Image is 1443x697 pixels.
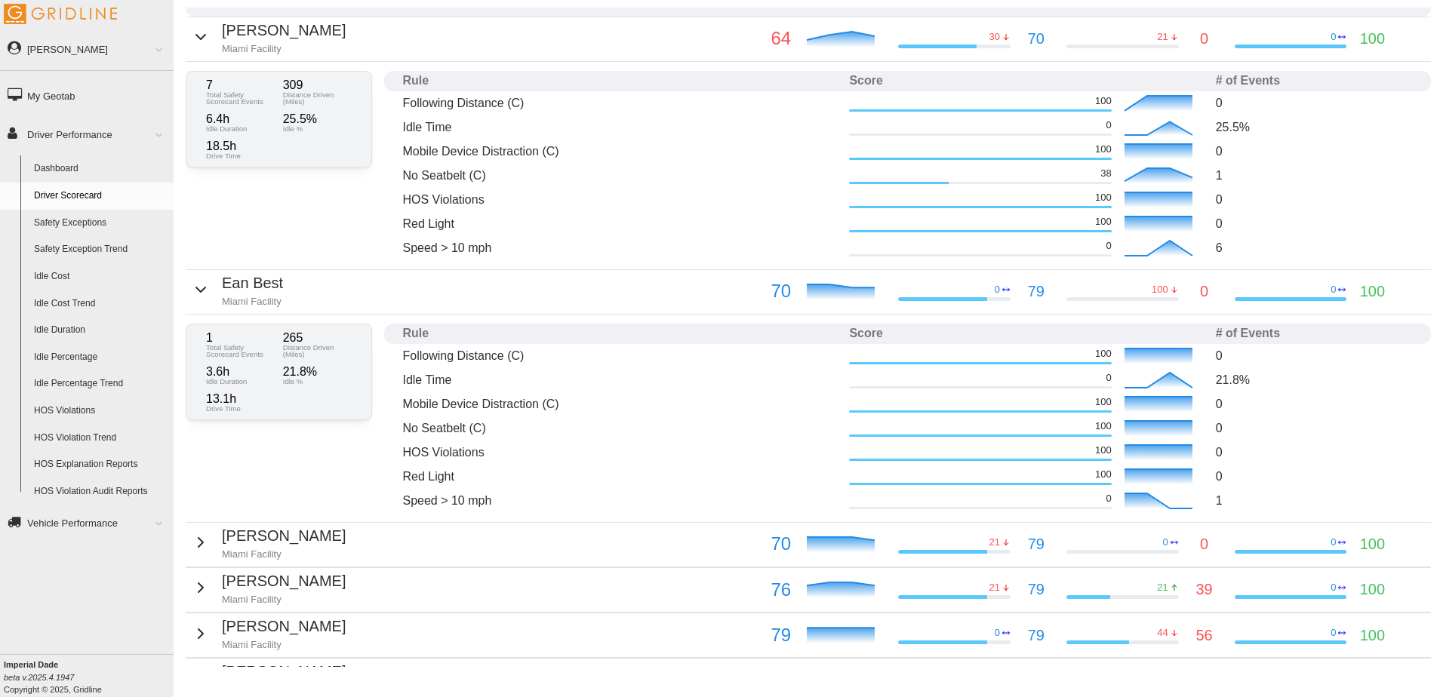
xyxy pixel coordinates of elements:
[1106,118,1111,132] p: 0
[283,113,352,125] p: 25.5 %
[1331,536,1336,549] p: 0
[1095,191,1112,204] p: 100
[222,638,346,652] p: Miami Facility
[4,673,74,682] i: beta v.2025.4.1947
[192,19,346,56] button: [PERSON_NAME]Miami Facility
[989,581,999,594] p: 21
[1196,578,1213,601] p: 39
[995,283,1000,296] p: 0
[27,183,174,210] a: Driver Scorecard
[402,215,837,232] p: Red Light
[402,167,837,184] p: No Seatbelt (C)
[1095,143,1112,156] p: 100
[1216,239,1413,256] p: 6
[1331,626,1336,640] p: 0
[1360,578,1385,601] p: 100
[206,378,275,385] p: Idle Duration
[1216,94,1413,112] p: 0
[1216,121,1250,134] span: 25.5 %
[1157,30,1168,44] p: 21
[283,125,352,133] p: Idle %
[192,272,283,309] button: Ean BestMiami Facility
[730,277,791,306] p: 70
[4,660,58,669] b: Imperial Dade
[206,125,275,133] p: Idle Duration
[283,344,352,358] p: Distance Driven (Miles)
[27,451,174,478] a: HOS Explanation Reports
[730,530,791,558] p: 70
[1157,581,1168,594] p: 21
[1028,280,1045,303] p: 79
[283,332,352,344] p: 265
[1028,27,1045,51] p: 70
[27,155,174,183] a: Dashboard
[4,659,174,695] div: Copyright © 2025, Gridline
[730,666,791,695] p: 82
[206,113,275,125] p: 6.4 h
[1200,280,1208,303] p: 0
[402,419,837,437] p: No Seatbelt (C)
[206,91,275,106] p: Total Safety Scorecard Events
[222,295,283,309] p: Miami Facility
[1157,626,1168,640] p: 44
[27,263,174,290] a: Idle Cost
[206,140,275,152] p: 18.5 h
[1331,581,1336,594] p: 0
[1106,239,1111,253] p: 0
[283,378,352,385] p: Idle %
[1095,215,1112,229] p: 100
[402,492,837,509] p: Speed > 10 mph
[1360,280,1385,303] p: 100
[206,393,275,405] p: 13.1 h
[192,660,365,697] button: [PERSON_NAME]MIAMI - [PERSON_NAME] Dock
[222,524,346,548] p: [PERSON_NAME]
[1216,215,1413,232] p: 0
[1216,373,1250,386] span: 21.8 %
[283,91,352,106] p: Distance Driven (Miles)
[402,191,837,208] p: HOS Violations
[27,398,174,425] a: HOS Violations
[206,366,275,378] p: 3.6 h
[1106,492,1111,505] p: 0
[1210,324,1419,344] th: # of Events
[1152,283,1168,296] p: 100
[222,272,283,295] p: Ean Best
[222,660,365,683] p: [PERSON_NAME]
[1216,419,1413,437] p: 0
[1216,492,1413,509] p: 1
[995,626,1000,640] p: 0
[27,210,174,237] a: Safety Exceptions
[1216,347,1413,364] p: 0
[730,576,791,604] p: 76
[27,344,174,371] a: Idle Percentage
[1216,143,1413,160] p: 0
[1216,468,1413,485] p: 0
[1200,27,1208,51] p: 0
[402,395,837,413] p: Mobile Device Distraction (C)
[206,332,275,344] p: 1
[989,30,999,44] p: 30
[730,24,791,53] p: 64
[27,290,174,318] a: Idle Cost Trend
[206,344,275,358] p: Total Safety Scorecard Events
[1360,533,1385,556] p: 100
[27,370,174,398] a: Idle Percentage Trend
[1095,468,1112,481] p: 100
[402,347,837,364] p: Following Distance (C)
[1331,283,1336,296] p: 0
[222,615,346,638] p: [PERSON_NAME]
[402,444,837,461] p: HOS Violations
[1360,624,1385,647] p: 100
[283,79,352,91] p: 309
[1331,30,1336,44] p: 0
[402,468,837,485] p: Red Light
[222,19,346,42] p: [PERSON_NAME]
[1216,167,1413,184] p: 1
[1360,27,1385,51] p: 100
[1100,167,1111,180] p: 38
[1095,395,1112,409] p: 100
[192,615,346,652] button: [PERSON_NAME]Miami Facility
[730,621,791,649] p: 79
[1106,371,1111,385] p: 0
[222,570,346,593] p: [PERSON_NAME]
